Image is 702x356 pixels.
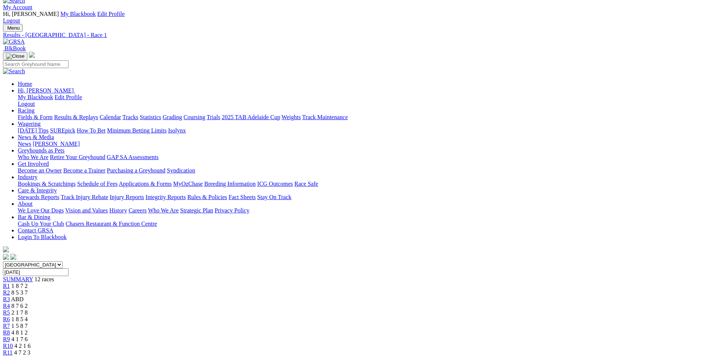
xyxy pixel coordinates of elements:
a: Become a Trainer [63,167,105,174]
a: SUREpick [50,127,75,134]
span: 12 races [34,276,54,282]
a: Retire Your Greyhound [50,154,105,160]
a: R2 [3,289,10,296]
a: Hi, [PERSON_NAME] [18,87,75,94]
a: Strategic Plan [180,207,213,214]
a: Bar & Dining [18,214,50,220]
a: Get Involved [18,161,49,167]
span: Hi, [PERSON_NAME] [18,87,74,94]
a: BlkBook [3,45,26,51]
a: R11 [3,349,13,356]
a: 2025 TAB Adelaide Cup [222,114,280,120]
a: Edit Profile [55,94,82,100]
a: R7 [3,323,10,329]
a: History [109,207,127,214]
span: ABD [11,296,24,302]
span: 2 1 7 8 [11,309,28,316]
div: My Account [3,11,699,24]
input: Search [3,60,68,68]
a: R10 [3,343,13,349]
a: Privacy Policy [215,207,249,214]
a: Coursing [184,114,205,120]
a: Track Injury Rebate [61,194,108,200]
a: Stewards Reports [18,194,59,200]
span: 1 5 8 7 [11,323,28,329]
div: About [18,207,699,214]
a: Contact GRSA [18,227,53,234]
img: Close [6,53,24,59]
a: Results - [GEOGRAPHIC_DATA] - Race 1 [3,32,699,38]
a: R8 [3,329,10,336]
img: logo-grsa-white.png [3,246,9,252]
a: SUMMARY [3,276,33,282]
a: Who We Are [148,207,179,214]
a: R5 [3,309,10,316]
a: Race Safe [294,181,318,187]
a: Schedule of Fees [77,181,117,187]
a: Racing [18,107,34,114]
a: Minimum Betting Limits [107,127,167,134]
a: R1 [3,283,10,289]
a: Trials [206,114,220,120]
a: Rules & Policies [187,194,227,200]
a: R9 [3,336,10,342]
a: Greyhounds as Pets [18,147,64,154]
div: Racing [18,114,699,121]
a: Home [18,81,32,87]
a: Results & Replays [54,114,98,120]
img: logo-grsa-white.png [29,52,35,58]
span: 1 8 7 2 [11,283,28,289]
a: Bookings & Scratchings [18,181,75,187]
div: Greyhounds as Pets [18,154,699,161]
a: Integrity Reports [145,194,186,200]
a: Stay On Track [257,194,291,200]
a: Careers [128,207,147,214]
a: Calendar [100,114,121,120]
a: Track Maintenance [302,114,348,120]
a: Tracks [122,114,138,120]
a: About [18,201,33,207]
a: Fields & Form [18,114,53,120]
span: 4 2 1 6 [14,343,31,349]
a: How To Bet [77,127,106,134]
a: Cash Up Your Club [18,221,64,227]
a: Weights [282,114,301,120]
a: Logout [18,101,35,107]
a: Vision and Values [65,207,108,214]
span: Menu [7,25,20,31]
button: Toggle navigation [3,24,23,32]
a: Syndication [167,167,195,174]
a: MyOzChase [173,181,203,187]
img: twitter.svg [10,254,16,260]
a: Grading [163,114,182,120]
a: News & Media [18,134,54,140]
a: Become an Owner [18,167,62,174]
a: Who We Are [18,154,48,160]
a: Care & Integrity [18,187,57,194]
a: R3 [3,296,10,302]
button: Toggle navigation [3,52,27,60]
div: Care & Integrity [18,194,699,201]
span: 4 1 7 6 [11,336,28,342]
a: Isolynx [168,127,186,134]
a: Applications & Forms [119,181,172,187]
div: Hi, [PERSON_NAME] [18,94,699,107]
a: We Love Our Dogs [18,207,64,214]
a: [PERSON_NAME] [33,141,80,147]
div: News & Media [18,141,699,147]
a: Statistics [140,114,161,120]
a: R4 [3,303,10,309]
img: GRSA [3,38,25,45]
div: Get Involved [18,167,699,174]
a: My Blackbook [60,11,96,17]
a: Fact Sheets [229,194,256,200]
